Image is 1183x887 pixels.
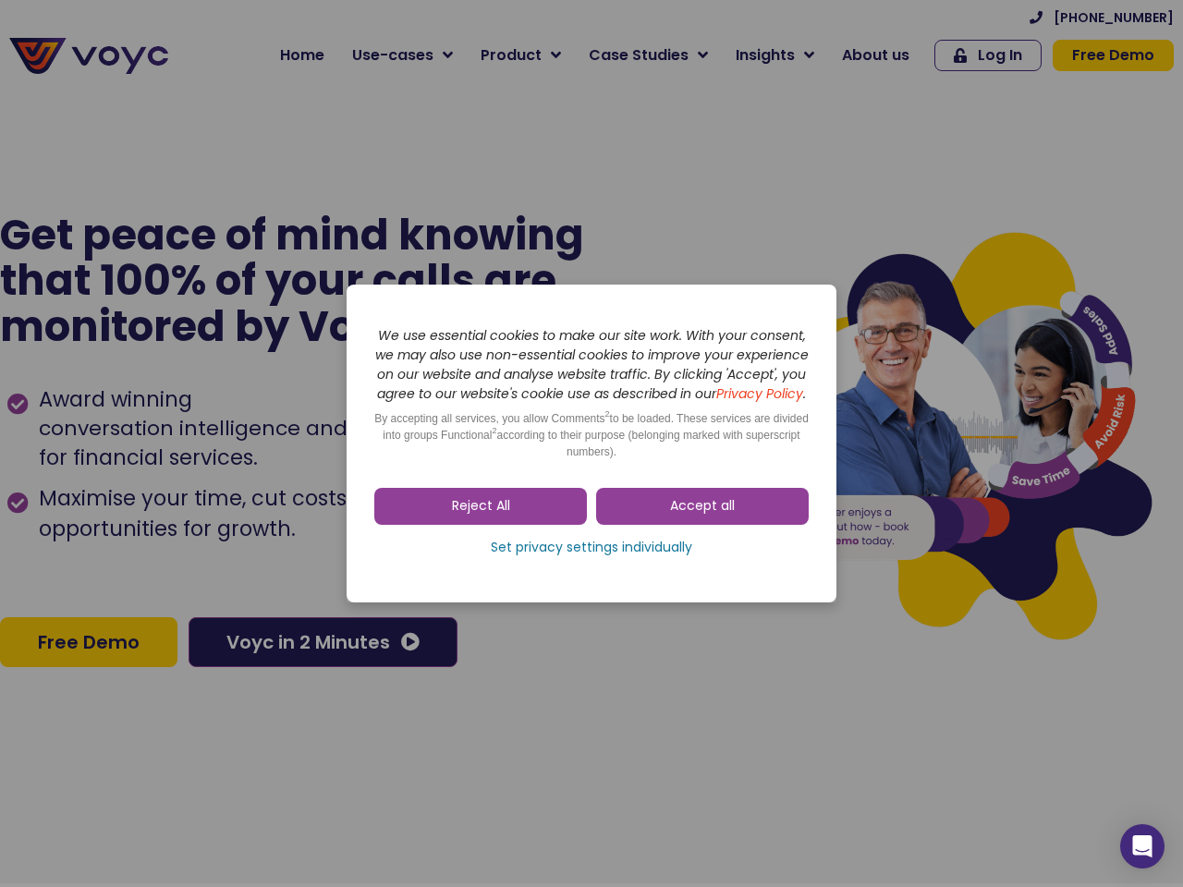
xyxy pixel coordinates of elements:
[492,426,496,435] sup: 2
[716,384,803,403] a: Privacy Policy
[491,539,692,557] span: Set privacy settings individually
[374,488,587,525] a: Reject All
[1120,824,1165,869] div: Open Intercom Messenger
[605,409,610,419] sup: 2
[596,488,809,525] a: Accept all
[374,534,809,562] a: Set privacy settings individually
[670,497,735,516] span: Accept all
[374,412,809,458] span: By accepting all services, you allow Comments to be loaded. These services are divided into group...
[375,326,809,403] i: We use essential cookies to make our site work. With your consent, we may also use non-essential ...
[452,497,510,516] span: Reject All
